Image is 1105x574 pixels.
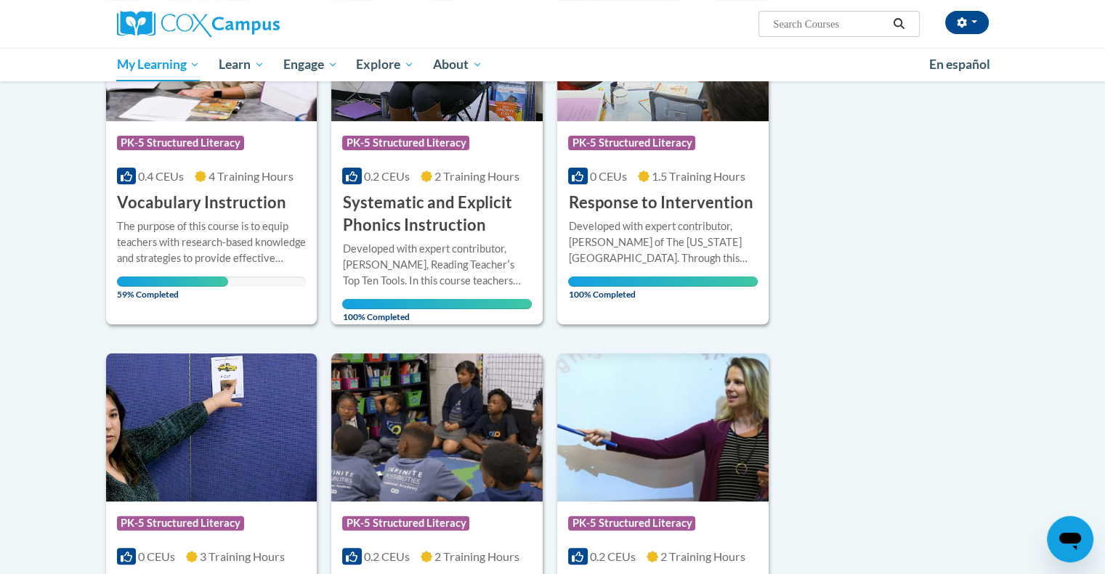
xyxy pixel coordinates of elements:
[116,56,200,73] span: My Learning
[557,353,769,501] img: Course Logo
[209,48,274,81] a: Learn
[117,11,393,37] a: Cox Campus
[117,276,229,300] span: 59% Completed
[117,192,286,214] h3: Vocabulary Instruction
[117,516,244,530] span: PK-5 Structured Literacy
[568,276,758,300] span: 100% Completed
[424,48,492,81] a: About
[920,49,1000,80] a: En español
[434,549,519,563] span: 2 Training Hours
[568,516,695,530] span: PK-5 Structured Literacy
[117,276,229,287] div: Your progress
[138,169,184,183] span: 0.4 CEUs
[342,516,469,530] span: PK-5 Structured Literacy
[660,549,745,563] span: 2 Training Hours
[283,56,338,73] span: Engage
[342,241,532,289] div: Developed with expert contributor, [PERSON_NAME], Reading Teacherʹs Top Ten Tools. In this course...
[590,549,636,563] span: 0.2 CEUs
[1047,516,1093,562] iframe: Button to launch messaging window
[356,56,414,73] span: Explore
[568,192,753,214] h3: Response to Intervention
[200,549,285,563] span: 3 Training Hours
[342,299,532,309] div: Your progress
[117,11,280,37] img: Cox Campus
[433,56,482,73] span: About
[652,169,745,183] span: 1.5 Training Hours
[590,169,627,183] span: 0 CEUs
[568,218,758,266] div: Developed with expert contributor, [PERSON_NAME] of The [US_STATE][GEOGRAPHIC_DATA]. Through this...
[347,48,424,81] a: Explore
[434,169,519,183] span: 2 Training Hours
[138,549,175,563] span: 0 CEUs
[209,169,294,183] span: 4 Training Hours
[342,136,469,150] span: PK-5 Structured Literacy
[219,56,264,73] span: Learn
[106,353,317,501] img: Course Logo
[772,15,888,33] input: Search Courses
[342,192,532,237] h3: Systematic and Explicit Phonics Instruction
[929,57,990,72] span: En español
[331,353,543,501] img: Course Logo
[945,11,989,34] button: Account Settings
[117,136,244,150] span: PK-5 Structured Literacy
[568,276,758,287] div: Your progress
[274,48,347,81] a: Engage
[95,48,1011,81] div: Main menu
[342,299,532,322] span: 100% Completed
[364,169,410,183] span: 0.2 CEUs
[568,136,695,150] span: PK-5 Structured Literacy
[888,15,910,33] button: Search
[364,549,410,563] span: 0.2 CEUs
[117,218,307,266] div: The purpose of this course is to equip teachers with research-based knowledge and strategies to p...
[108,48,210,81] a: My Learning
